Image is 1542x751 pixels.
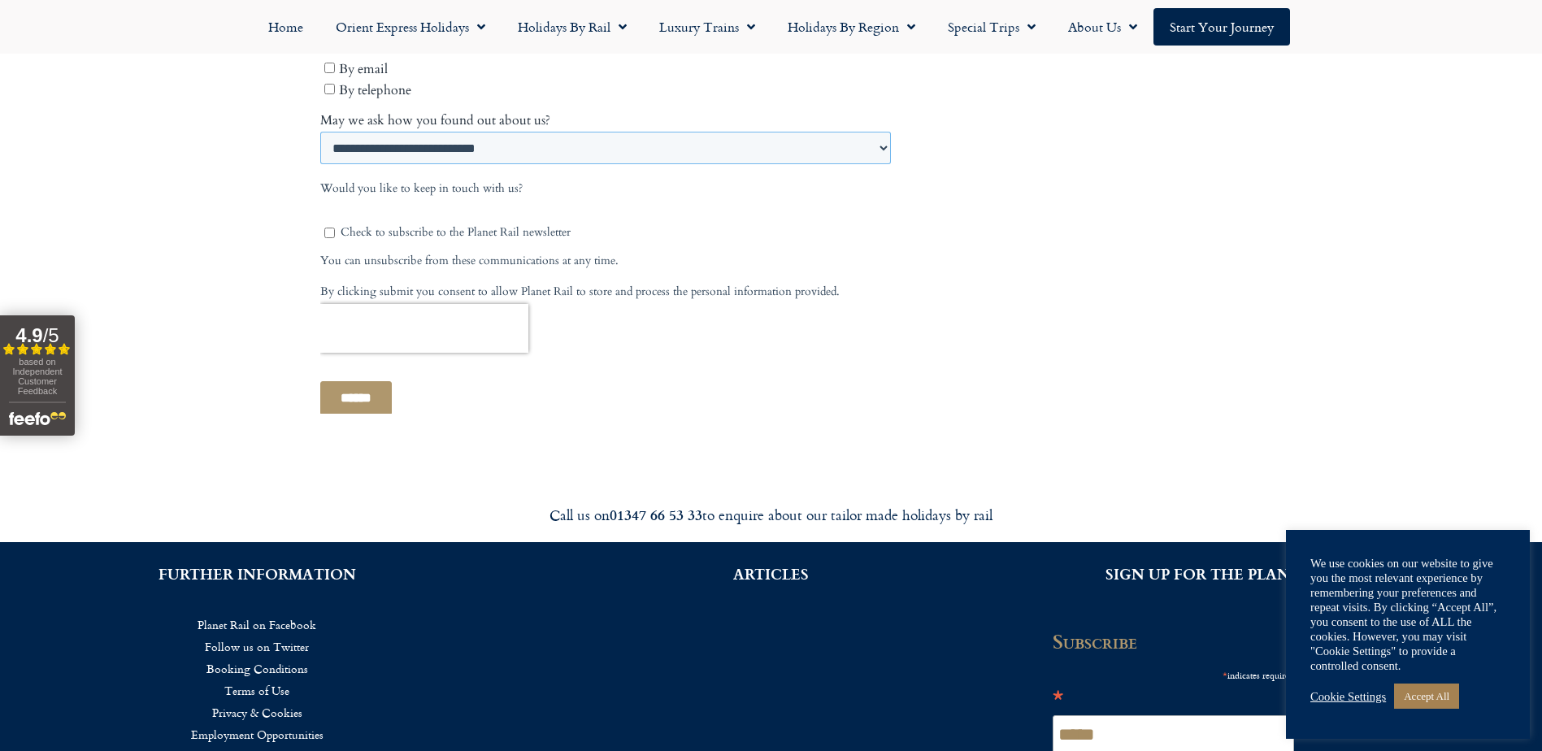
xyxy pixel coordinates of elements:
[19,610,91,627] span: By telephone
[1053,630,1305,653] h2: Subscribe
[24,567,489,581] h2: FURTHER INFORMATION
[502,8,643,46] a: Holidays by Rail
[24,614,489,636] a: Planet Rail on Facebook
[1310,556,1505,673] div: We use cookies on our website to give you the most relevant experience by remembering your prefer...
[1052,8,1153,46] a: About Us
[4,591,15,601] input: By email
[252,8,319,46] a: Home
[538,567,1003,581] h2: ARTICLES
[1053,664,1295,684] div: indicates required
[24,679,489,701] a: Terms of Use
[316,506,1227,524] div: Call us on to enquire about our tailor made holidays by rail
[932,8,1052,46] a: Special Trips
[1310,689,1386,704] a: Cookie Settings
[319,8,502,46] a: Orient Express Holidays
[24,658,489,679] a: Booking Conditions
[8,8,1534,46] nav: Menu
[4,612,15,623] input: By telephone
[1153,8,1290,46] a: Start your Journey
[24,614,489,745] nav: Menu
[1394,684,1459,709] a: Accept All
[24,701,489,723] a: Privacy & Cookies
[24,636,489,658] a: Follow us on Twitter
[643,8,771,46] a: Luxury Trains
[771,8,932,46] a: Holidays by Region
[610,504,702,525] strong: 01347 66 53 33
[24,723,489,745] a: Employment Opportunities
[289,363,371,381] span: Your last name
[1053,567,1518,581] h2: SIGN UP FOR THE PLANET RAIL NEWSLETTER
[19,588,67,606] span: By email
